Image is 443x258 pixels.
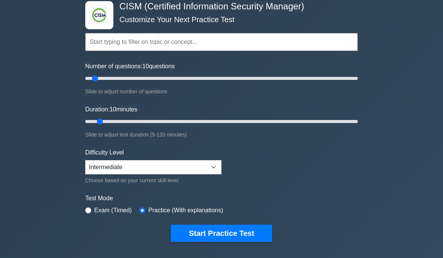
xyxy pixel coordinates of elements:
span: 10 [110,106,116,112]
input: Start typing to filter on topic or concept... [85,33,358,51]
div: Slide to adjust test duration (5-120 minutes) [85,130,358,139]
h4: CISM (Certified Information Security Manager) [116,1,321,12]
label: Test Mode [85,194,358,203]
label: Difficulty Level [85,148,124,157]
button: Start Practice Test [171,225,272,242]
span: 10 [142,63,149,69]
label: Duration: minutes [85,105,137,114]
label: Number of questions: questions [85,62,175,71]
label: Exam (Timed) [94,206,132,215]
label: Practice (With explanations) [148,206,223,215]
div: Choose based on your current skill level [85,176,221,185]
div: Slide to adjust number of questions [85,87,358,96]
